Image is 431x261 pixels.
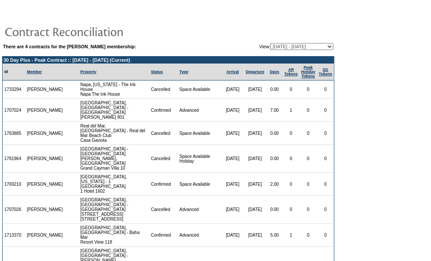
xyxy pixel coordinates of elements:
td: 1707024 [3,99,25,122]
td: [PERSON_NAME] [25,196,65,224]
td: Space Available [178,80,221,99]
td: [DATE] [243,173,266,196]
td: Space Available [178,122,221,145]
td: Confirmed [149,99,178,122]
td: 0 [299,145,317,173]
a: Departure [246,70,264,74]
td: 0 [283,80,299,99]
td: [DATE] [221,145,243,173]
td: Id [3,64,25,80]
td: 30 Day Plus - Peak Contract :: [DATE] - [DATE] (Current) [3,57,334,64]
a: Status [151,70,163,74]
td: 0 [317,196,334,224]
td: 0 [299,122,317,145]
td: 1763885 [3,122,25,145]
td: [DATE] [221,99,243,122]
td: Confirmed [149,173,178,196]
td: Napa, [US_STATE] - The Ink House Napa The Ink House [79,80,149,99]
a: SGTokens [319,67,332,76]
td: 0 [317,224,334,247]
a: Member [27,70,42,74]
a: ARTokens [284,67,298,76]
td: [PERSON_NAME] [25,224,65,247]
td: 1 [283,224,299,247]
td: [DATE] [243,99,266,122]
td: 0 [317,99,334,122]
td: [DATE] [243,145,266,173]
td: [DATE] [221,224,243,247]
td: Space Available [178,173,221,196]
td: [DATE] [243,196,266,224]
td: [GEOGRAPHIC_DATA], [GEOGRAPHIC_DATA] - [GEOGRAPHIC_DATA] [PERSON_NAME] 801 [79,99,149,122]
td: 0 [283,145,299,173]
td: [DATE] [243,80,266,99]
td: [PERSON_NAME] [25,99,65,122]
td: 0 [299,224,317,247]
td: 0 [317,122,334,145]
td: Advanced [178,99,221,122]
td: Advanced [178,224,221,247]
td: [GEOGRAPHIC_DATA], [GEOGRAPHIC_DATA] - Baha Mar Resort View 118 [79,224,149,247]
td: [GEOGRAPHIC_DATA], [US_STATE] - 1 [GEOGRAPHIC_DATA] 1 Hotel 1602 [79,173,149,196]
td: 1713370 [3,224,25,247]
td: [DATE] [221,80,243,99]
td: 0 [317,145,334,173]
a: Type [179,70,188,74]
td: 0 [283,173,299,196]
td: 1707026 [3,196,25,224]
td: Real del Mar, [GEOGRAPHIC_DATA] - Real del Mar Beach Club Casa Gaviota [79,122,149,145]
img: pgTtlContractReconciliation.gif [4,23,178,40]
td: 0 [283,196,299,224]
td: 0.00 [266,196,283,224]
td: 1769210 [3,173,25,196]
td: Cancelled [149,145,178,173]
td: Cancelled [149,196,178,224]
td: Confirmed [149,224,178,247]
td: [PERSON_NAME] [25,173,65,196]
td: 1 [283,99,299,122]
td: [GEOGRAPHIC_DATA], [GEOGRAPHIC_DATA] - [GEOGRAPHIC_DATA][STREET_ADDRESS] [STREET_ADDRESS] [79,196,149,224]
a: Arrival [226,70,239,74]
td: 1761964 [3,145,25,173]
td: 0.00 [266,80,283,99]
td: 0.00 [266,145,283,173]
td: 0 [299,80,317,99]
td: 0 [299,99,317,122]
td: 0 [317,173,334,196]
td: [DATE] [221,196,243,224]
td: [DATE] [243,122,266,145]
td: Space Available Holiday [178,145,221,173]
td: Cancelled [149,122,178,145]
td: 0 [283,122,299,145]
td: 0 [299,196,317,224]
td: [DATE] [221,122,243,145]
td: 1733294 [3,80,25,99]
td: 2.00 [266,173,283,196]
td: [DATE] [243,224,266,247]
td: [PERSON_NAME] [25,145,65,173]
td: [GEOGRAPHIC_DATA] - [GEOGRAPHIC_DATA][PERSON_NAME], [GEOGRAPHIC_DATA] Grand Cayman Villa 10 [79,145,149,173]
td: 7.00 [266,99,283,122]
td: View: [215,43,333,50]
td: [PERSON_NAME] [25,80,65,99]
td: 0 [299,173,317,196]
b: There are 4 contracts for the [PERSON_NAME] membership: [3,44,136,49]
td: 0.00 [266,122,283,145]
a: Days [270,70,279,74]
td: 5.00 [266,224,283,247]
td: [DATE] [221,173,243,196]
a: Property [80,70,96,74]
td: Advanced [178,196,221,224]
td: [PERSON_NAME] [25,122,65,145]
td: 0 [317,80,334,99]
td: Cancelled [149,80,178,99]
a: Peak HolidayTokens [301,65,316,78]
